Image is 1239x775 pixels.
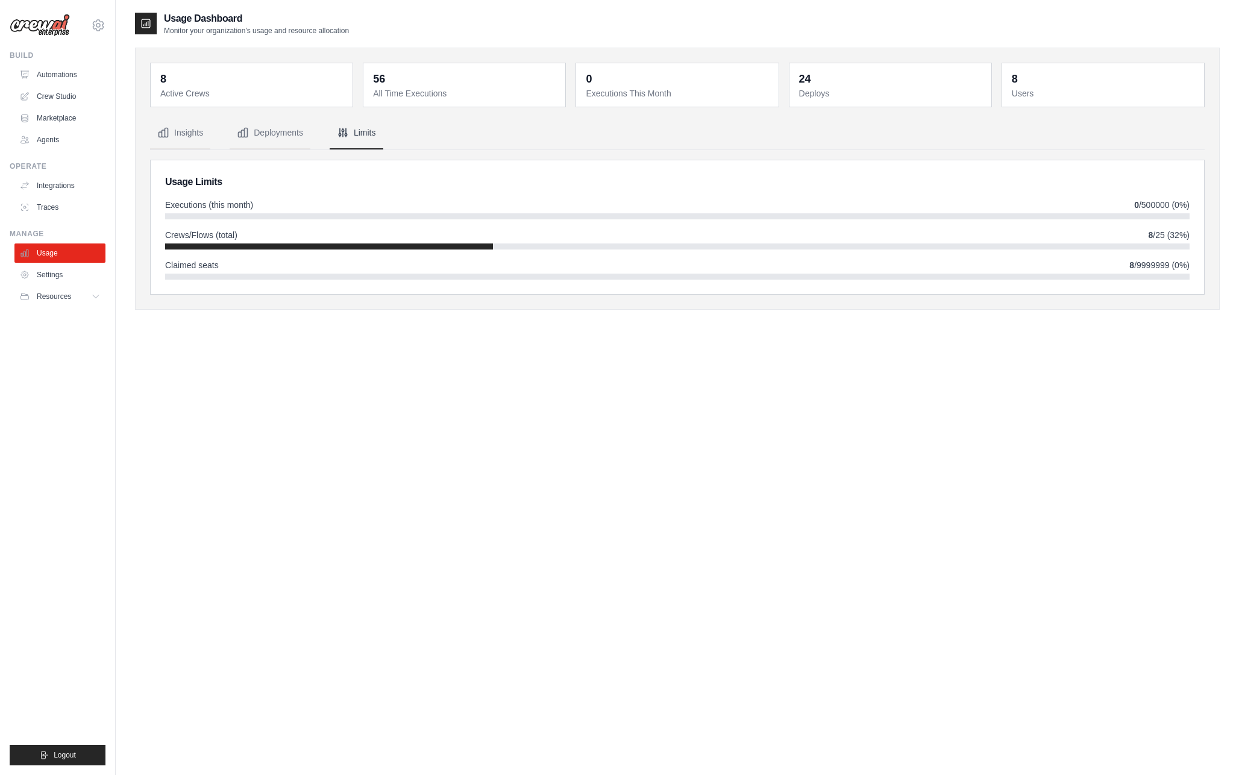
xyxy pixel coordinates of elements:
span: Claimed seats [165,259,219,271]
div: Build [10,51,105,60]
button: Logout [10,745,105,765]
div: 8 [160,71,166,87]
div: 8 [1012,71,1018,87]
a: Integrations [14,176,105,195]
button: Insights [150,117,210,149]
a: Automations [14,65,105,84]
a: Marketplace [14,108,105,128]
p: Monitor your organization's usage and resource allocation [164,26,349,36]
dt: Users [1012,87,1197,99]
dt: Active Crews [160,87,345,99]
a: Traces [14,198,105,217]
dt: Executions This Month [586,87,771,99]
strong: 8 [1149,230,1153,240]
div: Manage [10,229,105,239]
span: /9999999 (0%) [1129,259,1190,271]
dt: Deploys [799,87,984,99]
span: Executions (this month) [165,199,253,211]
span: /500000 (0%) [1134,199,1190,211]
h2: Usage Limits [165,175,1190,189]
div: 56 [373,71,385,87]
span: Resources [37,292,71,301]
div: Operate [10,162,105,171]
span: /25 (32%) [1149,229,1190,241]
strong: 0 [1134,200,1139,210]
span: Crews/Flows (total) [165,229,237,241]
button: Limits [330,117,383,149]
div: 0 [586,71,592,87]
a: Usage [14,243,105,263]
div: 24 [799,71,811,87]
a: Agents [14,130,105,149]
span: Logout [54,750,76,760]
img: Logo [10,14,70,37]
a: Crew Studio [14,87,105,106]
button: Deployments [230,117,310,149]
a: Settings [14,265,105,284]
h2: Usage Dashboard [164,11,349,26]
button: Resources [14,287,105,306]
dt: All Time Executions [373,87,558,99]
strong: 8 [1129,260,1134,270]
nav: Tabs [150,117,1205,149]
